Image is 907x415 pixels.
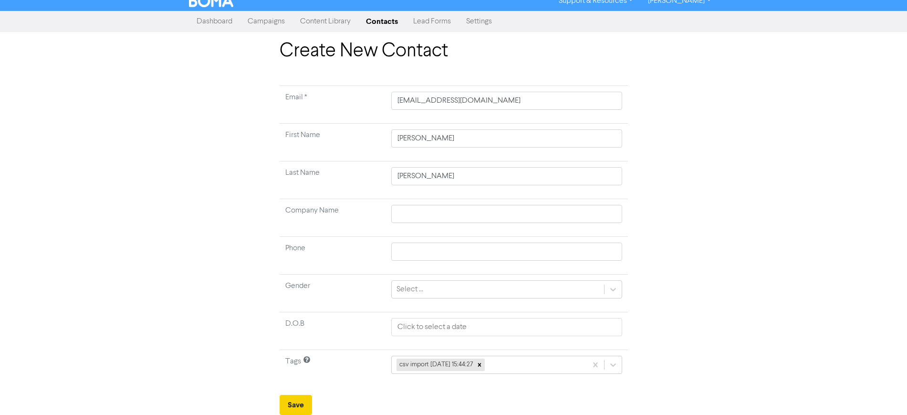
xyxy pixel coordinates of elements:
h1: Create New Contact [280,40,628,63]
td: First Name [280,124,386,161]
div: Select ... [396,284,423,295]
a: Settings [459,12,500,31]
iframe: Chat Widget [787,312,907,415]
td: Last Name [280,161,386,199]
a: Content Library [292,12,358,31]
a: Lead Forms [406,12,459,31]
td: Gender [280,275,386,312]
td: Required [280,86,386,124]
div: csv import [DATE] 15:44:27 [396,359,474,371]
a: Campaigns [240,12,292,31]
a: Contacts [358,12,406,31]
td: D.O.B [280,312,386,350]
td: Company Name [280,199,386,237]
button: Save [280,395,312,415]
td: Phone [280,237,386,275]
input: Click to select a date [391,318,622,336]
a: Dashboard [189,12,240,31]
td: Tags [280,350,386,388]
